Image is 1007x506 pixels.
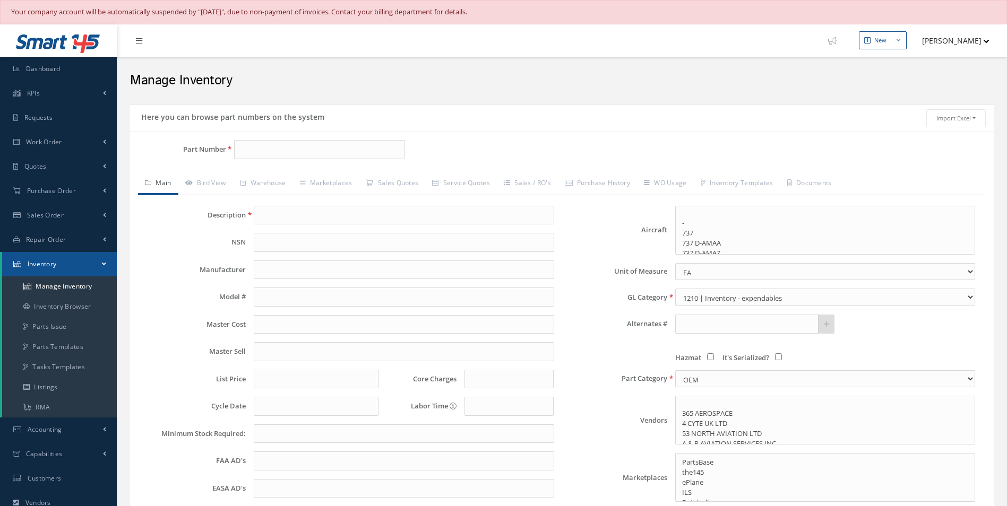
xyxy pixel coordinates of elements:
[138,109,324,122] h5: Here you can browse part numbers on the system
[26,449,63,458] span: Capabilities
[562,320,667,328] label: Alternates #
[780,173,839,195] a: Documents
[681,238,969,248] option: 737 D-AMAA
[562,267,667,275] label: Unit of Measure
[425,173,497,195] a: Service Quotes
[681,418,969,429] option: 4 CYTE UK LTD
[681,228,969,238] option: 737
[141,347,246,355] label: Master Sell
[681,218,969,228] option: -
[497,173,558,195] a: Sales / RO's
[681,439,969,449] option: A & R AVIATION SERVICES INC
[293,173,359,195] a: Marketplaces
[141,293,246,301] label: Model #
[359,173,425,195] a: Sales Quotes
[681,467,969,477] option: the145
[26,64,61,73] span: Dashboard
[141,266,246,274] label: Manufacturer
[562,416,667,424] label: Vendors
[28,425,62,434] span: Accounting
[141,320,246,328] label: Master Cost
[141,484,246,492] label: EASA AD's
[681,477,969,487] option: ePlane
[562,226,667,234] label: Aircraft
[141,457,246,465] label: FAA AD's
[24,113,53,122] span: Requests
[141,430,246,438] label: Minimum Stock Required:
[2,397,117,417] a: RMA
[141,402,246,410] label: Cycle Date
[912,30,989,51] button: [PERSON_NAME]
[233,173,293,195] a: Warehouse
[2,296,117,317] a: Inventory Browser
[681,248,969,258] option: 737 D-AMAZ
[130,145,226,153] label: Part Number
[2,357,117,377] a: Tasks Templates
[562,293,667,301] label: GL Category
[178,173,233,195] a: Bird View
[707,353,714,360] input: Hazmat
[926,109,986,128] button: Import Excel
[681,429,969,439] option: 53 NORTH AVIATION LTD
[24,162,47,171] span: Quotes
[681,487,969,498] option: ILS
[2,337,117,357] a: Parts Templates
[859,31,907,50] button: New
[28,474,62,483] span: Customers
[27,89,40,98] span: KPIs
[562,374,667,382] label: Part Category
[2,252,117,276] a: Inventory
[11,7,996,18] div: Your company account will be automatically suspended by "[DATE]", due to non-payment of invoices....
[130,73,994,89] h2: Manage Inventory
[562,474,667,482] label: Marketplaces
[2,317,117,337] a: Parts Issue
[558,173,637,195] a: Purchase History
[141,375,246,383] label: List Price
[27,186,76,195] span: Purchase Order
[681,408,969,418] option: 365 AEROSPACE
[2,276,117,296] a: Manage Inventory
[26,137,62,146] span: Work Order
[823,24,850,57] a: Show Tips
[27,211,64,220] span: Sales Order
[386,402,457,410] label: Labor Time
[386,375,457,383] label: Core Charges
[874,36,886,45] div: New
[694,173,780,195] a: Inventory Templates
[681,457,969,467] option: PartsBase
[141,211,246,219] label: Description
[2,377,117,397] a: Listings
[675,353,701,362] span: Hazmat
[138,173,178,195] a: Main
[28,259,57,268] span: Inventory
[775,353,782,360] input: It's Serialized?
[141,238,246,246] label: NSN
[722,353,769,362] span: It's Serialized?
[637,173,694,195] a: WO Usage
[26,235,66,244] span: Repair Order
